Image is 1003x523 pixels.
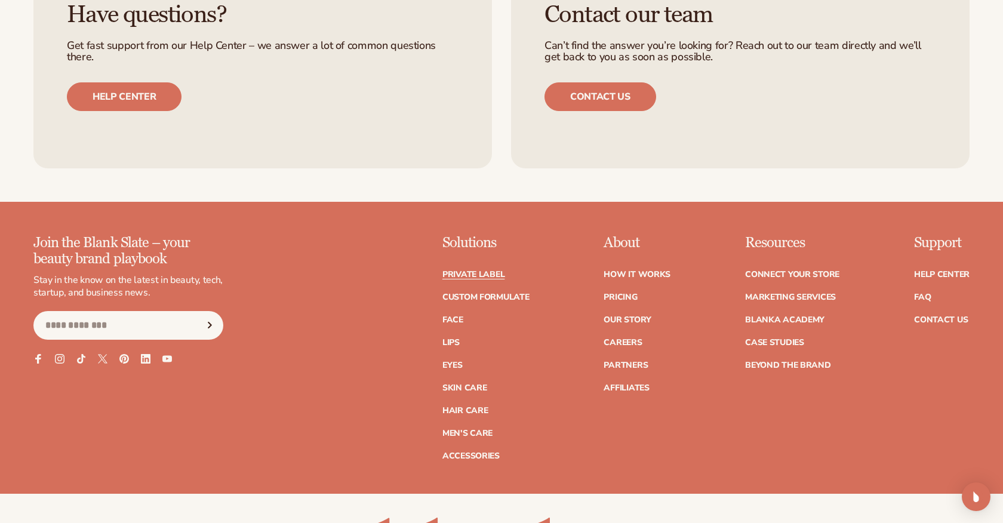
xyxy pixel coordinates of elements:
a: Skin Care [442,384,487,392]
a: Our Story [604,316,651,324]
p: Get fast support from our Help Center – we answer a lot of common questions there. [67,40,459,64]
a: Custom formulate [442,293,530,302]
h3: Contact our team [544,2,936,28]
p: Can’t find the answer you’re looking for? Reach out to our team directly and we’ll get back to yo... [544,40,936,64]
a: Eyes [442,361,463,370]
a: Beyond the brand [745,361,831,370]
a: Connect your store [745,270,839,279]
p: Support [914,235,970,251]
a: Accessories [442,452,500,460]
a: Men's Care [442,429,493,438]
div: Open Intercom Messenger [962,482,990,511]
button: Subscribe [196,311,223,340]
h3: Have questions? [67,2,459,28]
a: Contact us [544,82,656,111]
p: Solutions [442,235,530,251]
a: Case Studies [745,339,804,347]
a: Marketing services [745,293,836,302]
p: Stay in the know on the latest in beauty, tech, startup, and business news. [33,274,223,299]
a: Partners [604,361,648,370]
a: Help center [67,82,181,111]
a: Careers [604,339,642,347]
a: Lips [442,339,460,347]
a: Private label [442,270,504,279]
a: Affiliates [604,384,649,392]
a: Blanka Academy [745,316,824,324]
a: Pricing [604,293,637,302]
a: Contact Us [914,316,968,324]
a: FAQ [914,293,931,302]
p: Resources [745,235,839,251]
a: How It Works [604,270,670,279]
a: Hair Care [442,407,488,415]
a: Face [442,316,463,324]
a: Help Center [914,270,970,279]
p: Join the Blank Slate – your beauty brand playbook [33,235,223,267]
p: About [604,235,670,251]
